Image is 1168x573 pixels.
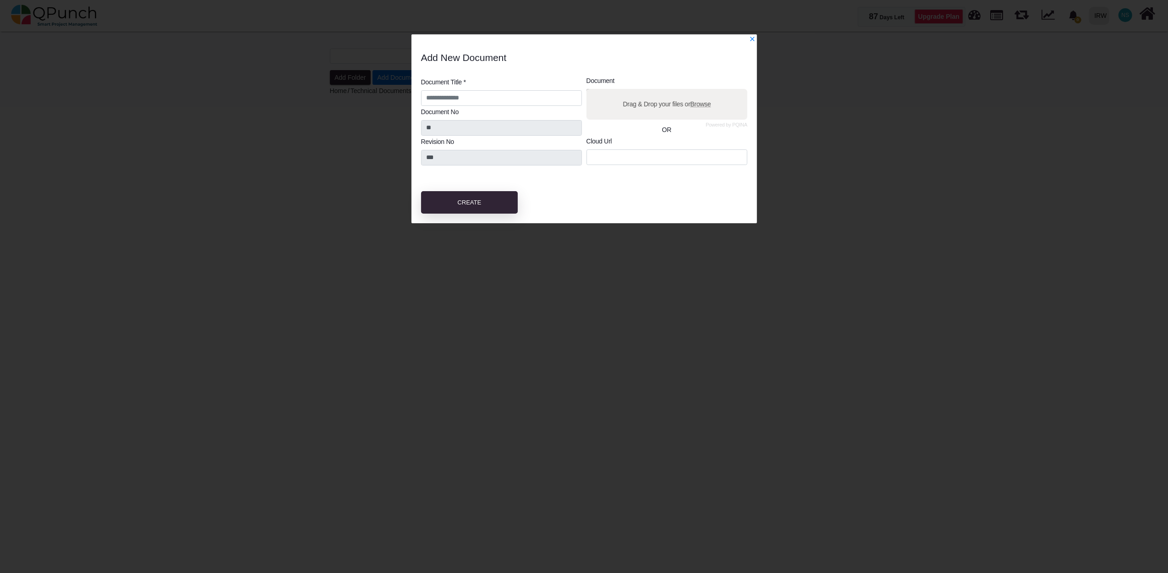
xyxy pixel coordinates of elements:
label: Document [587,76,615,86]
label: Document No [421,107,459,117]
button: Create [421,191,518,214]
h6: OR [587,126,747,134]
a: x [749,35,756,43]
label: Document Title * [421,77,466,87]
span: Create [458,199,482,206]
label: Revision No [421,137,454,147]
label: Drag & Drop your files or [620,96,714,112]
label: Cloud Url [587,137,612,146]
svg: x [749,36,756,42]
span: Browse [690,100,711,107]
a: Powered by PQINA [706,123,747,127]
h4: Add New Document [421,52,757,63]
